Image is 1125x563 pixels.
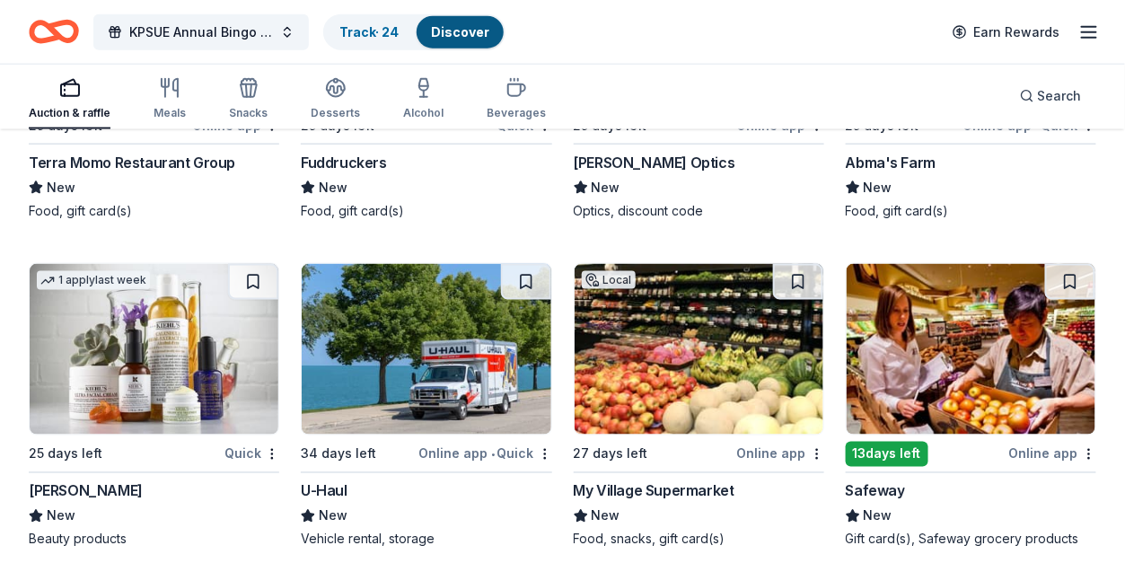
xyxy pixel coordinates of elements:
div: Food, snacks, gift card(s) [574,531,824,549]
div: Local [582,271,636,289]
span: New [47,177,75,198]
div: Snacks [229,106,268,120]
div: Food, gift card(s) [301,202,551,220]
span: Search [1038,85,1082,107]
a: Home [29,11,79,53]
a: Discover [431,24,489,40]
span: • [1035,119,1039,133]
button: Alcohol [403,70,444,129]
div: Abma's Farm [846,152,936,173]
div: Fuddruckers [301,152,387,173]
div: Quick [224,443,279,465]
span: New [592,177,620,198]
div: 34 days left [301,444,376,465]
button: Meals [154,70,186,129]
a: Image for U-Haul34 days leftOnline app•QuickU-HaulNewVehicle rental, storage [301,263,551,549]
div: 13 days left [846,442,928,467]
div: Beauty products [29,531,279,549]
span: • [491,447,495,462]
div: Online app [737,443,824,465]
div: 27 days left [574,444,648,465]
div: Food, gift card(s) [29,202,279,220]
a: Image for My Village SupermarketLocal27 days leftOnline appMy Village SupermarketNewFood, snacks,... [574,263,824,549]
img: Image for Kiehl's [30,264,278,435]
div: Optics, discount code [574,202,824,220]
button: Auction & raffle [29,70,110,129]
span: New [319,506,347,527]
span: New [864,506,892,527]
button: KPSUE Annual Bingo Night [93,14,309,50]
div: [PERSON_NAME] [29,480,143,502]
div: U-Haul [301,480,347,502]
img: Image for My Village Supermarket [575,264,823,435]
div: My Village Supermarket [574,480,734,502]
img: Image for U-Haul [302,264,550,435]
a: Earn Rewards [942,16,1071,48]
div: Desserts [311,106,360,120]
div: Alcohol [403,106,444,120]
span: KPSUE Annual Bingo Night [129,22,273,43]
div: Terra Momo Restaurant Group [29,152,235,173]
a: Image for Kiehl's1 applylast week25 days leftQuick[PERSON_NAME]NewBeauty products [29,263,279,549]
a: Track· 24 [339,24,399,40]
span: New [592,506,620,527]
div: Safeway [846,480,905,502]
div: Online app [1009,443,1096,465]
span: New [47,506,75,527]
button: Beverages [487,70,546,129]
div: [PERSON_NAME] Optics [574,152,735,173]
span: New [319,177,347,198]
div: Auction & raffle [29,106,110,120]
div: Meals [154,106,186,120]
div: Online app Quick [419,443,552,465]
img: Image for Safeway [847,264,1095,435]
div: 1 apply last week [37,271,150,290]
div: Vehicle rental, storage [301,531,551,549]
a: Image for Safeway13days leftOnline appSafewayNewGift card(s), Safeway grocery products [846,263,1096,549]
div: Gift card(s), Safeway grocery products [846,531,1096,549]
button: Snacks [229,70,268,129]
div: 25 days left [29,444,102,465]
button: Desserts [311,70,360,129]
div: Food, gift card(s) [846,202,1096,220]
span: New [864,177,892,198]
button: Search [1006,78,1096,114]
button: Track· 24Discover [323,14,505,50]
div: Beverages [487,106,546,120]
